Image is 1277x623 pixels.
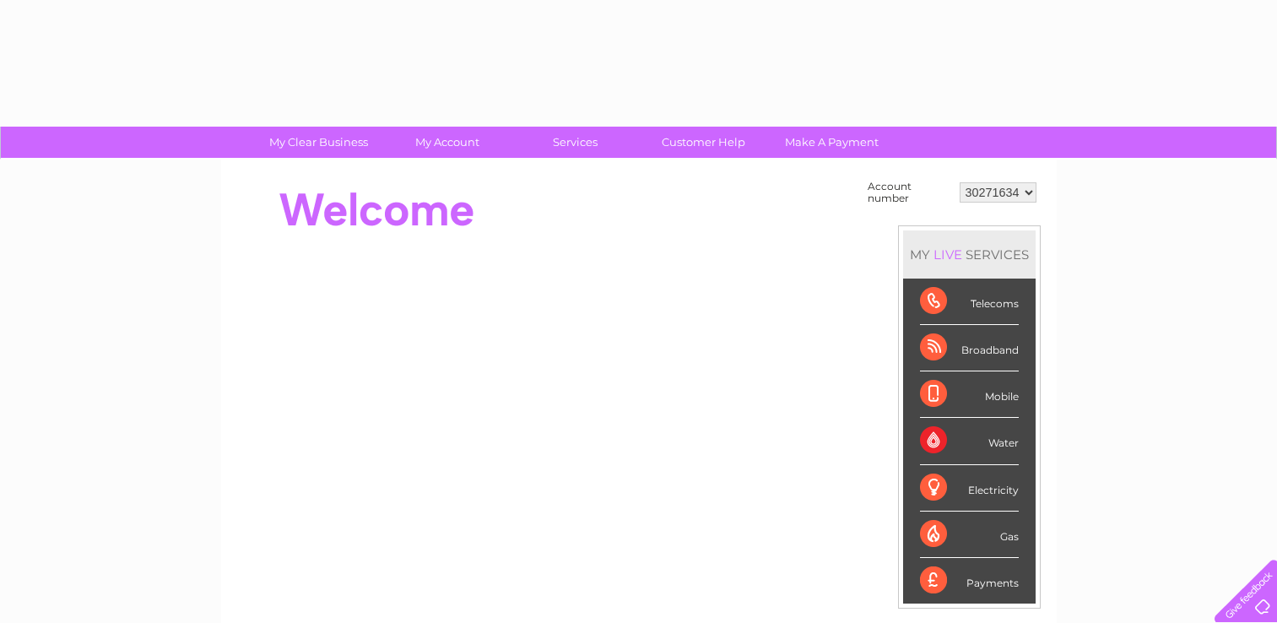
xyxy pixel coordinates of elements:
[634,127,773,158] a: Customer Help
[920,279,1019,325] div: Telecoms
[506,127,645,158] a: Services
[920,512,1019,558] div: Gas
[920,371,1019,418] div: Mobile
[863,176,955,209] td: Account number
[920,325,1019,371] div: Broadband
[903,230,1036,279] div: MY SERVICES
[920,558,1019,604] div: Payments
[930,246,966,263] div: LIVE
[377,127,517,158] a: My Account
[920,465,1019,512] div: Electricity
[249,127,388,158] a: My Clear Business
[920,418,1019,464] div: Water
[762,127,901,158] a: Make A Payment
